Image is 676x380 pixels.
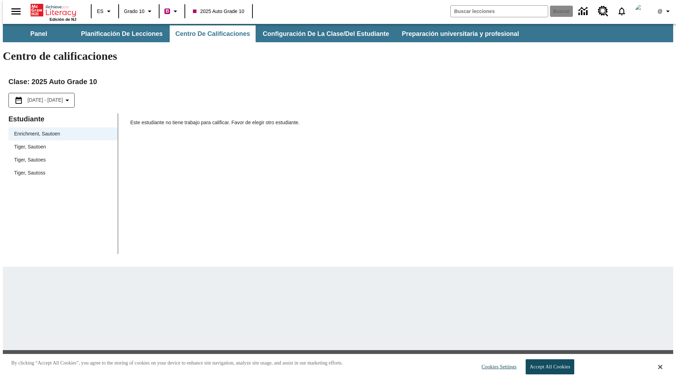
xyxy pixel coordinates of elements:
[653,5,676,18] button: Perfil/Configuración
[8,127,118,140] div: Enrichment, Sautoen
[3,25,525,42] div: Subbarra de navegación
[451,6,548,17] input: Buscar campo
[63,96,71,104] svg: Collapse Date Range Filter
[14,130,112,138] span: Enrichment, Sautoen
[594,2,613,21] a: Centro de recursos, Se abrirá en una pestaña nueva.
[8,113,118,125] p: Estudiante
[193,8,244,15] span: 2025 Auto Grade 10
[3,24,673,42] div: Subbarra de navegación
[14,143,112,151] span: Tiger, Sautoen
[658,364,662,370] button: Close
[170,25,256,42] button: Centro de calificaciones
[6,1,26,22] button: Abrir el menú lateral
[613,2,631,20] a: Notificaciones
[3,50,673,63] h1: Centro de calificaciones
[27,96,63,104] span: [DATE] - [DATE]
[526,359,574,374] button: Accept All Cookies
[8,153,118,166] div: Tiger, Sautoes
[31,3,76,17] a: Portada
[75,25,168,42] button: Planificación de lecciones
[31,2,76,21] div: Portada
[631,2,653,20] button: Escoja un nuevo avatar
[8,140,118,153] div: Tiger, Sautoen
[11,360,343,367] p: By clicking “Accept All Cookies”, you agree to the storing of cookies on your device to enhance s...
[50,17,76,21] span: Edición de NJ
[8,76,668,87] h2: Clase : 2025 Auto Grade 10
[4,25,74,42] button: Panel
[97,8,104,15] span: ES
[657,8,662,15] span: @
[396,25,525,42] button: Preparación universitaria y profesional
[14,169,112,177] span: Tiger, Sautoss
[475,360,519,374] button: Cookies Settings
[257,25,395,42] button: Configuración de la clase/del estudiante
[124,8,144,15] span: Grado 10
[12,96,71,104] button: Seleccione el intervalo de fechas opción del menú
[121,5,157,18] button: Grado: Grado 10, Elige un grado
[635,4,649,18] img: Avatar
[14,156,112,164] span: Tiger, Sautoes
[94,5,116,18] button: Lenguaje: ES, Selecciona un idioma
[165,7,169,15] span: B
[130,119,668,132] p: Este estudiante no tiene trabajo para calificar. Favor de elegir otro estudiante.
[8,166,118,179] div: Tiger, Sautoss
[162,5,182,18] button: Boost El color de la clase es rojo violeta. Cambiar el color de la clase.
[574,2,594,21] a: Centro de información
